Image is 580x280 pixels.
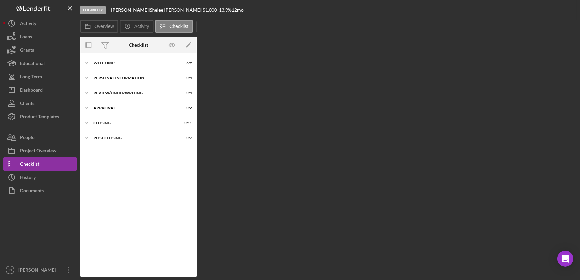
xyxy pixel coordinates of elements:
button: Project Overview [3,144,77,157]
div: 6 / 9 [180,61,192,65]
div: 13.9 % [219,7,232,13]
text: JN [8,268,12,272]
div: People [20,131,34,146]
div: Checklist [20,157,39,172]
div: Eligibility [80,6,106,14]
div: 0 / 4 [180,91,192,95]
div: Documents [20,184,44,199]
div: 0 / 11 [180,121,192,125]
button: Dashboard [3,83,77,97]
button: Clients [3,97,77,110]
div: 0 / 2 [180,106,192,110]
div: Open Intercom Messenger [557,251,573,267]
button: Activity [3,17,77,30]
div: Dashboard [20,83,43,98]
div: [PERSON_NAME] [17,263,60,278]
div: | [111,7,150,13]
button: Documents [3,184,77,197]
div: Long-Term [20,70,42,85]
div: Welcome! [93,61,175,65]
div: Educational [20,57,45,72]
div: Review/Underwriting [93,91,175,95]
div: Grants [20,43,34,58]
div: Activity [20,17,36,32]
div: Personal Information [93,76,175,80]
div: Shelee [PERSON_NAME] | [150,7,203,13]
span: $1,000 [203,7,217,13]
div: History [20,171,36,186]
button: Loans [3,30,77,43]
button: Grants [3,43,77,57]
div: Post Closing [93,136,175,140]
div: Clients [20,97,34,112]
div: Product Templates [20,110,59,125]
div: 0 / 7 [180,136,192,140]
div: 0 / 4 [180,76,192,80]
div: Loans [20,30,32,45]
div: Project Overview [20,144,56,159]
button: Checklist [155,20,193,33]
button: Overview [80,20,118,33]
button: Long-Term [3,70,77,83]
button: Educational [3,57,77,70]
div: Closing [93,121,175,125]
button: People [3,131,77,144]
button: Product Templates [3,110,77,123]
label: Activity [134,24,149,29]
label: Checklist [170,24,189,29]
div: Checklist [129,42,148,48]
b: [PERSON_NAME] [111,7,149,13]
button: Activity [120,20,153,33]
label: Overview [94,24,114,29]
button: JN[PERSON_NAME] [3,263,77,277]
div: 12 mo [232,7,244,13]
button: History [3,171,77,184]
button: Checklist [3,157,77,171]
div: Approval [93,106,175,110]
